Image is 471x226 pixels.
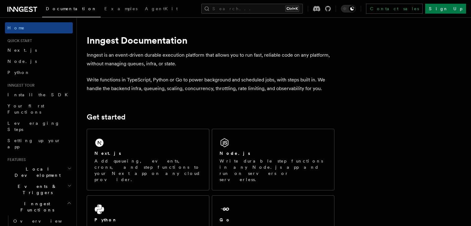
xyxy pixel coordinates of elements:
[5,198,73,215] button: Inngest Functions
[5,83,35,88] span: Inngest tour
[5,183,68,196] span: Events & Triggers
[5,56,73,67] a: Node.js
[87,35,334,46] h1: Inngest Documentation
[366,4,423,14] a: Contact sales
[5,201,67,213] span: Inngest Functions
[13,219,77,224] span: Overview
[94,150,121,156] h2: Next.js
[5,22,73,33] a: Home
[7,92,72,97] span: Install the SDK
[7,59,37,64] span: Node.js
[145,6,178,11] span: AgentKit
[341,5,356,12] button: Toggle dark mode
[285,6,299,12] kbd: Ctrl+K
[5,163,73,181] button: Local Development
[425,4,466,14] a: Sign Up
[5,135,73,152] a: Setting up your app
[220,150,250,156] h2: Node.js
[141,2,181,17] a: AgentKit
[42,2,101,17] a: Documentation
[101,2,141,17] a: Examples
[5,45,73,56] a: Next.js
[5,157,26,162] span: Features
[220,158,327,183] p: Write durable step functions in any Node.js app and run on servers or serverless.
[5,100,73,118] a: Your first Functions
[7,48,37,53] span: Next.js
[5,67,73,78] a: Python
[104,6,137,11] span: Examples
[5,89,73,100] a: Install the SDK
[7,103,44,115] span: Your first Functions
[94,217,117,223] h2: Python
[87,51,334,68] p: Inngest is an event-driven durable execution platform that allows you to run fast, reliable code ...
[212,129,334,190] a: Node.jsWrite durable step functions in any Node.js app and run on servers or serverless.
[7,138,61,149] span: Setting up your app
[87,113,125,121] a: Get started
[201,4,303,14] button: Search...Ctrl+K
[5,181,73,198] button: Events & Triggers
[87,129,209,190] a: Next.jsAdd queueing, events, crons, and step functions to your Next app on any cloud provider.
[5,38,32,43] span: Quick start
[46,6,97,11] span: Documentation
[94,158,202,183] p: Add queueing, events, crons, and step functions to your Next app on any cloud provider.
[87,76,334,93] p: Write functions in TypeScript, Python or Go to power background and scheduled jobs, with steps bu...
[7,121,60,132] span: Leveraging Steps
[220,217,231,223] h2: Go
[7,70,30,75] span: Python
[5,166,68,178] span: Local Development
[5,118,73,135] a: Leveraging Steps
[7,25,25,31] span: Home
